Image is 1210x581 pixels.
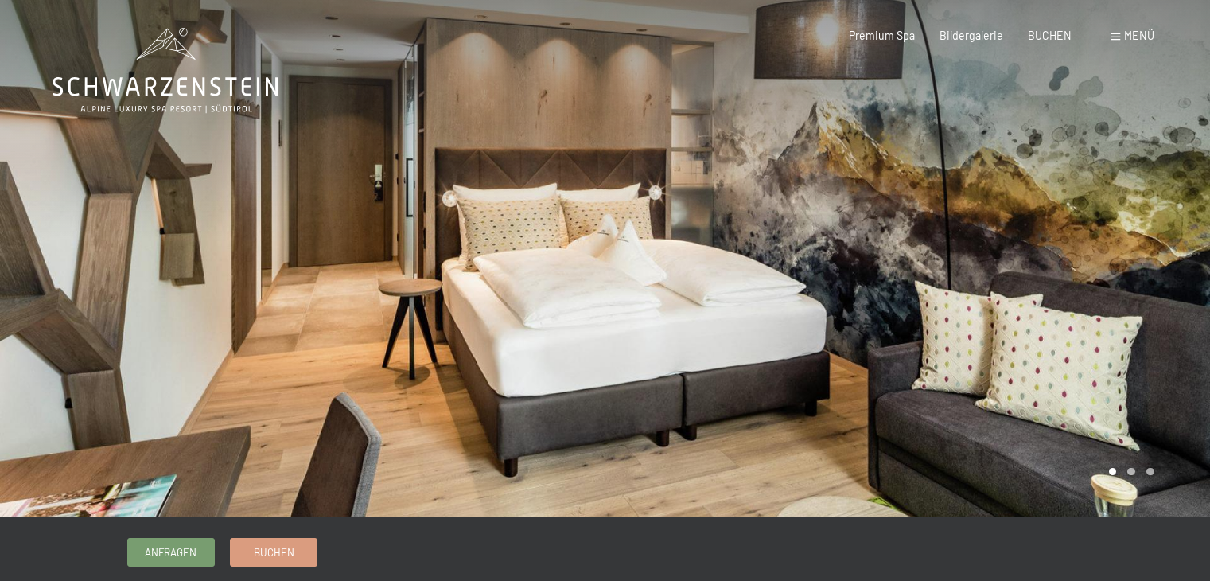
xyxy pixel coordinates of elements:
span: Buchen [254,545,294,560]
a: Buchen [231,539,317,565]
a: Premium Spa [849,29,915,42]
span: Anfragen [145,545,196,560]
a: BUCHEN [1028,29,1072,42]
span: Menü [1124,29,1154,42]
a: Anfragen [128,539,214,565]
a: Bildergalerie [940,29,1003,42]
